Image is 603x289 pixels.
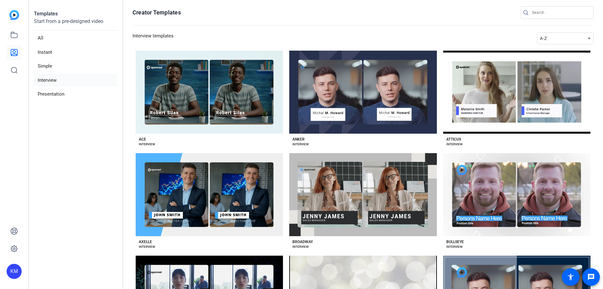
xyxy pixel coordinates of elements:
[532,9,589,16] input: Search
[34,88,117,101] li: Presentation
[139,137,146,142] div: ACE
[139,239,152,244] div: AXELLE
[446,239,464,244] div: BULLSEYE
[34,74,117,87] li: Interview
[34,18,117,31] p: Start from a pre-designed video
[567,273,574,281] mat-icon: accessibility
[446,244,463,249] div: INTERVIEW
[443,153,590,236] button: Template image
[34,46,117,59] li: Instant
[34,32,117,45] li: All
[540,36,547,41] span: A-Z
[34,11,58,17] strong: Templates
[292,244,309,249] div: INTERVIEW
[139,142,155,147] div: INTERVIEW
[289,153,437,236] button: Template image
[7,264,22,279] div: KM
[136,51,283,134] button: Template image
[133,9,181,16] h1: Creator Templates
[292,239,313,244] div: BROADWAY
[446,137,461,142] div: ATTICUS
[446,142,463,147] div: INTERVIEW
[443,51,590,134] button: Template image
[136,153,283,236] button: Template image
[139,244,155,249] div: INTERVIEW
[587,273,595,281] mat-icon: message
[34,60,117,73] li: Simple
[289,51,437,134] button: Template image
[292,142,309,147] div: INTERVIEW
[133,32,174,44] h3: Interview templates
[292,137,305,142] div: ANKER
[9,10,19,20] img: blue-gradient.svg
